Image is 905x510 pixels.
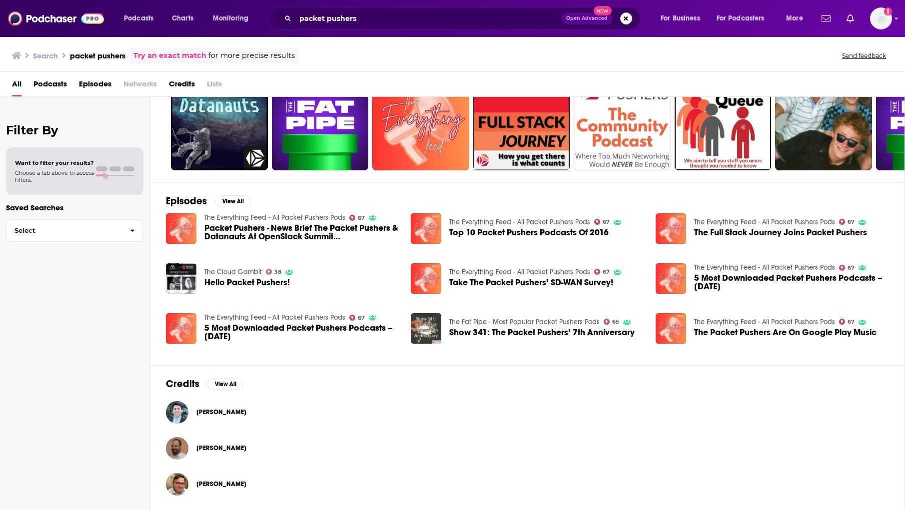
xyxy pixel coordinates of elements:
[295,10,562,26] input: Search podcasts, credits, & more...
[70,51,125,60] h3: packet pushers
[694,274,889,291] span: 5 Most Downloaded Packet Pushers Podcasts – [DATE]
[870,7,892,29] span: Logged in as sashagoldin
[694,328,877,337] span: The Packet Pushers Are On Google Play Music
[870,7,892,29] img: User Profile
[473,73,570,170] a: 25
[594,219,610,225] a: 67
[204,224,399,241] span: Packet Pushers - News Brief The Packet Pushers & Datanauts At OpenStack Summit [GEOGRAPHIC_DATA]
[208,50,295,61] span: for more precise results
[206,10,261,26] button: open menu
[694,228,867,237] a: The Full Stack Journey Joins Packet Pushers
[594,269,610,275] a: 67
[839,319,855,325] a: 67
[848,320,855,324] span: 67
[449,328,635,337] a: Show 341: The Packet Pushers’ 7th Anniversary
[215,195,251,207] button: View All
[349,315,365,321] a: 67
[710,10,779,26] button: open menu
[15,159,94,166] span: Want to filter your results?
[604,319,620,325] a: 65
[656,263,686,294] img: 5 Most Downloaded Packet Pushers Podcasts – May 2017
[6,227,122,234] span: Select
[166,195,207,207] h2: Episodes
[207,76,222,96] span: Lists
[411,263,441,294] img: Take The Packet Pushers’ SD-WAN Survey!
[204,324,399,341] span: 5 Most Downloaded Packet Pushers Podcasts – [DATE]
[133,50,206,61] a: Try an exact match
[196,408,246,416] a: Drew Conry-Murray
[166,468,889,500] button: Greg FerroGreg Ferro
[839,219,855,225] a: 67
[204,324,399,341] a: 5 Most Downloaded Packet Pushers Podcasts – May 2017
[207,378,243,390] button: View All
[449,228,609,237] a: Top 10 Packet Pushers Podcasts Of 2016
[603,270,610,274] span: 67
[12,76,21,96] a: All
[358,316,365,320] span: 67
[449,218,590,226] a: The Everything Feed - All Packet Pushers Pods
[661,11,700,25] span: For Business
[372,73,469,170] a: 67
[603,220,610,224] span: 67
[169,76,195,96] a: Credits
[562,12,612,24] button: Open AdvancedNew
[349,215,365,221] a: 67
[171,73,268,170] a: 47
[166,313,196,344] img: 5 Most Downloaded Packet Pushers Podcasts – May 2017
[165,10,199,26] a: Charts
[449,278,613,287] a: Take The Packet Pushers’ SD-WAN Survey!
[204,268,262,276] a: The Cloud Gambit
[612,320,619,324] span: 65
[839,51,889,60] button: Send feedback
[411,313,441,344] img: Show 341: The Packet Pushers’ 7th Anniversary
[449,268,590,276] a: The Everything Feed - All Packet Pushers Pods
[274,270,281,274] span: 38
[656,313,686,344] img: The Packet Pushers Are On Google Play Music
[166,378,199,390] h2: Credits
[566,16,608,21] span: Open Advanced
[166,213,196,244] img: Packet Pushers - News Brief The Packet Pushers & Datanauts At OpenStack Summit Boston
[33,51,58,60] h3: Search
[123,76,157,96] span: Networks
[196,480,246,488] a: Greg Ferro
[196,408,246,416] span: [PERSON_NAME]
[204,278,290,287] a: Hello Packet Pushers!
[204,313,345,322] a: The Everything Feed - All Packet Pushers Pods
[694,318,835,326] a: The Everything Feed - All Packet Pushers Pods
[79,76,111,96] a: Episodes
[15,169,94,183] span: Choose a tab above to access filters.
[884,7,892,15] svg: Add a profile image
[6,203,143,212] p: Saved Searches
[166,437,188,460] img: Ethan Banks
[166,263,196,294] a: Hello Packet Pushers!
[411,213,441,244] img: Top 10 Packet Pushers Podcasts Of 2016
[166,473,188,496] img: Greg Ferro
[213,11,248,25] span: Monitoring
[166,432,889,464] button: Ethan BanksEthan Banks
[277,7,650,30] div: Search podcasts, credits, & more...
[848,266,855,270] span: 67
[266,269,282,275] a: 38
[870,7,892,29] button: Show profile menu
[694,218,835,226] a: The Everything Feed - All Packet Pushers Pods
[166,378,243,390] a: CreditsView All
[8,9,104,28] a: Podchaser - Follow, Share and Rate Podcasts
[818,10,835,27] a: Show notifications dropdown
[33,76,67,96] a: Podcasts
[839,265,855,271] a: 67
[843,10,858,27] a: Show notifications dropdown
[6,219,143,242] button: Select
[594,6,612,15] span: New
